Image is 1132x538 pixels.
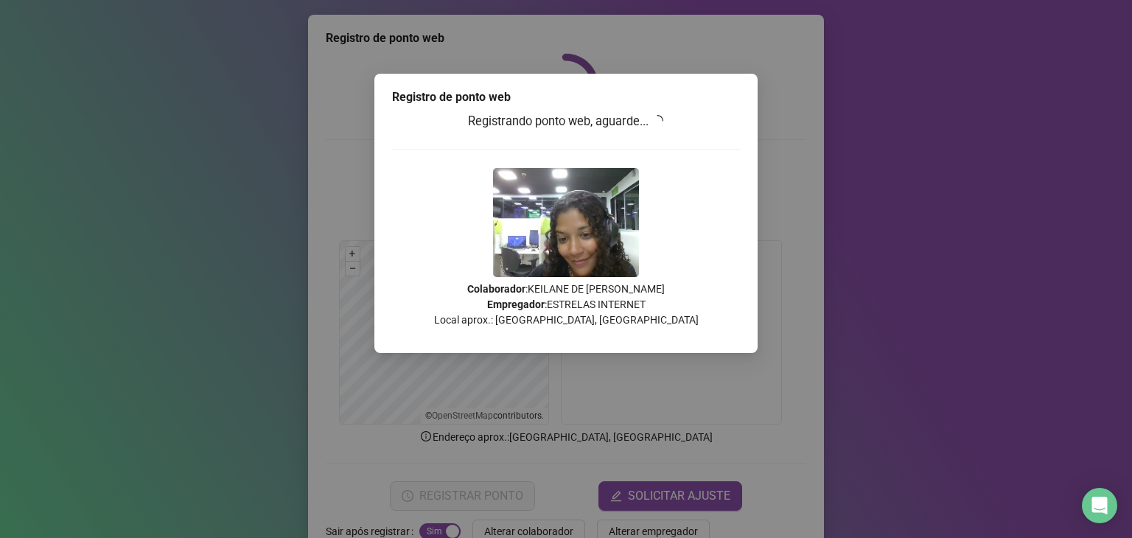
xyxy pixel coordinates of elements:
[392,88,740,106] div: Registro de ponto web
[467,283,525,295] strong: Colaborador
[651,115,663,127] span: loading
[493,168,639,277] img: Z
[392,112,740,131] h3: Registrando ponto web, aguarde...
[1082,488,1117,523] div: Open Intercom Messenger
[487,298,545,310] strong: Empregador
[392,282,740,328] p: : KEILANE DE [PERSON_NAME] : ESTRELAS INTERNET Local aprox.: [GEOGRAPHIC_DATA], [GEOGRAPHIC_DATA]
